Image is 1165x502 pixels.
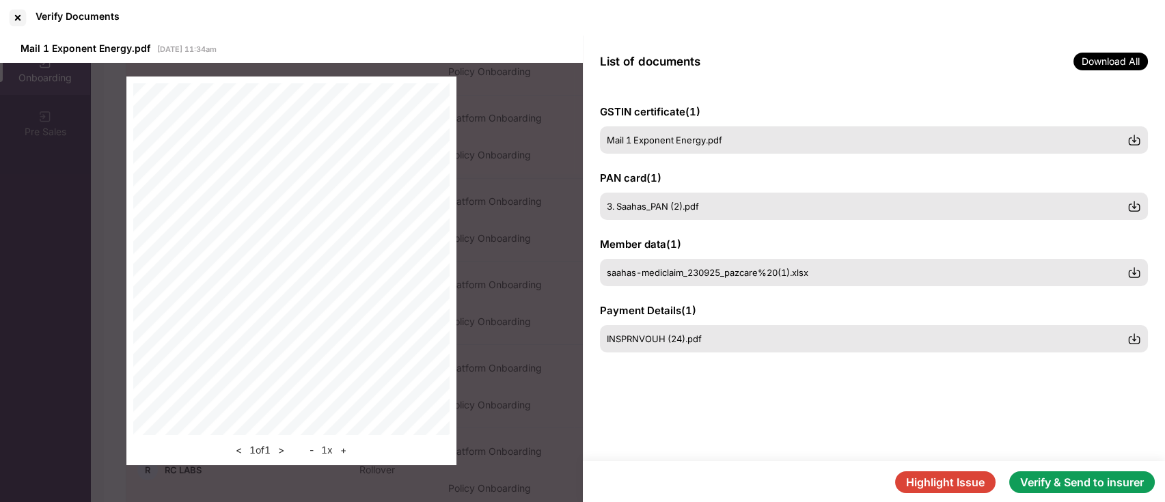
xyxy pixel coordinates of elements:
button: Verify & Send to insurer [1009,471,1155,493]
span: PAN card ( 1 ) [600,171,661,184]
span: [DATE] 11:34am [157,44,217,54]
button: - [305,442,318,458]
img: svg+xml;base64,PHN2ZyBpZD0iRG93bmxvYWQtMzJ4MzIiIHhtbG5zPSJodHRwOi8vd3d3LnczLm9yZy8yMDAwL3N2ZyIgd2... [1127,266,1141,279]
span: Member data ( 1 ) [600,238,681,251]
img: svg+xml;base64,PHN2ZyBpZD0iRG93bmxvYWQtMzJ4MzIiIHhtbG5zPSJodHRwOi8vd3d3LnczLm9yZy8yMDAwL3N2ZyIgd2... [1127,332,1141,346]
span: INSPRNVOUH (24).pdf [607,333,702,344]
div: 1 x [305,442,351,458]
span: Download All [1073,53,1148,70]
button: + [336,442,351,458]
div: 1 of 1 [232,442,288,458]
span: Mail 1 Exponent Energy.pdf [607,135,722,145]
button: Highlight Issue [895,471,996,493]
div: Verify Documents [36,10,120,22]
span: List of documents [600,55,700,68]
button: > [274,442,288,458]
span: saahas-mediclaim_230925_pazcare%20(1).xlsx [607,267,808,278]
img: svg+xml;base64,PHN2ZyBpZD0iRG93bmxvYWQtMzJ4MzIiIHhtbG5zPSJodHRwOi8vd3d3LnczLm9yZy8yMDAwL3N2ZyIgd2... [1127,133,1141,147]
span: Payment Details ( 1 ) [600,304,696,317]
span: 3. Saahas_PAN (2).pdf [607,201,699,212]
span: Mail 1 Exponent Energy.pdf [20,42,150,54]
span: GSTIN certificate ( 1 ) [600,105,700,118]
button: < [232,442,246,458]
img: svg+xml;base64,PHN2ZyBpZD0iRG93bmxvYWQtMzJ4MzIiIHhtbG5zPSJodHRwOi8vd3d3LnczLm9yZy8yMDAwL3N2ZyIgd2... [1127,199,1141,213]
